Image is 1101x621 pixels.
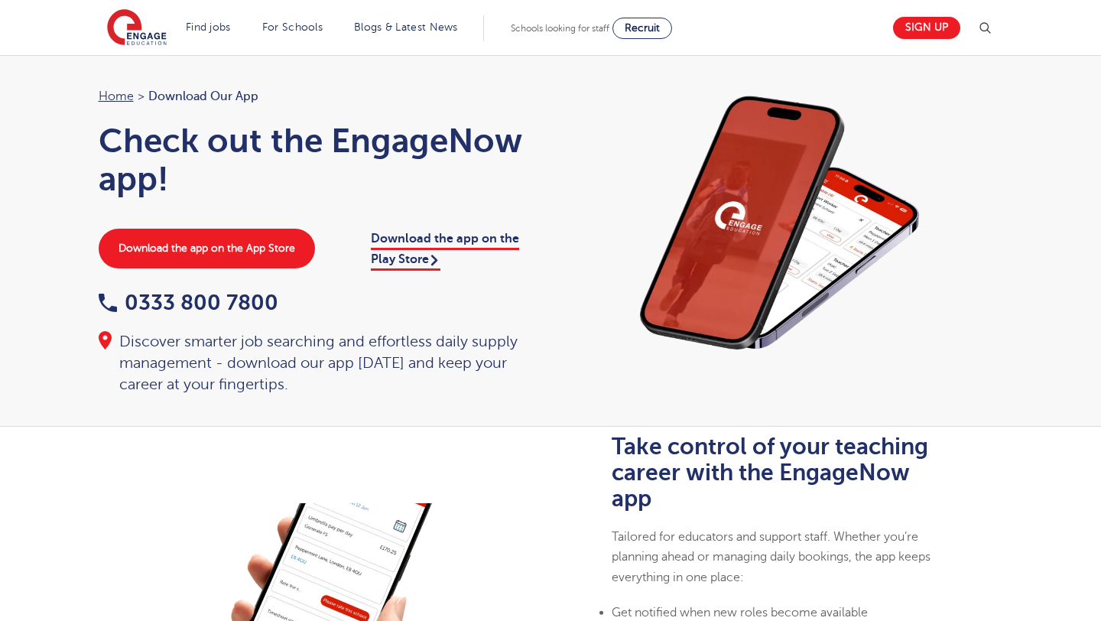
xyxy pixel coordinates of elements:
[893,17,960,39] a: Sign up
[612,606,868,619] span: Get notified when new roles become available
[99,229,315,268] a: Download the app on the App Store
[612,434,928,512] b: Take control of your teaching career with the EngageNow app
[612,530,930,584] span: Tailored for educators and support staff. Whether you’re planning ahead or managing daily booking...
[148,86,258,106] span: Download our app
[625,22,660,34] span: Recruit
[99,122,536,198] h1: Check out the EngageNow app!
[612,18,672,39] a: Recruit
[262,21,323,33] a: For Schools
[99,89,134,103] a: Home
[138,89,145,103] span: >
[99,86,536,106] nav: breadcrumb
[107,9,167,47] img: Engage Education
[354,21,458,33] a: Blogs & Latest News
[186,21,231,33] a: Find jobs
[511,23,609,34] span: Schools looking for staff
[99,331,536,395] div: Discover smarter job searching and effortless daily supply management - download our app [DATE] a...
[99,291,278,314] a: 0333 800 7800
[371,232,519,270] a: Download the app on the Play Store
